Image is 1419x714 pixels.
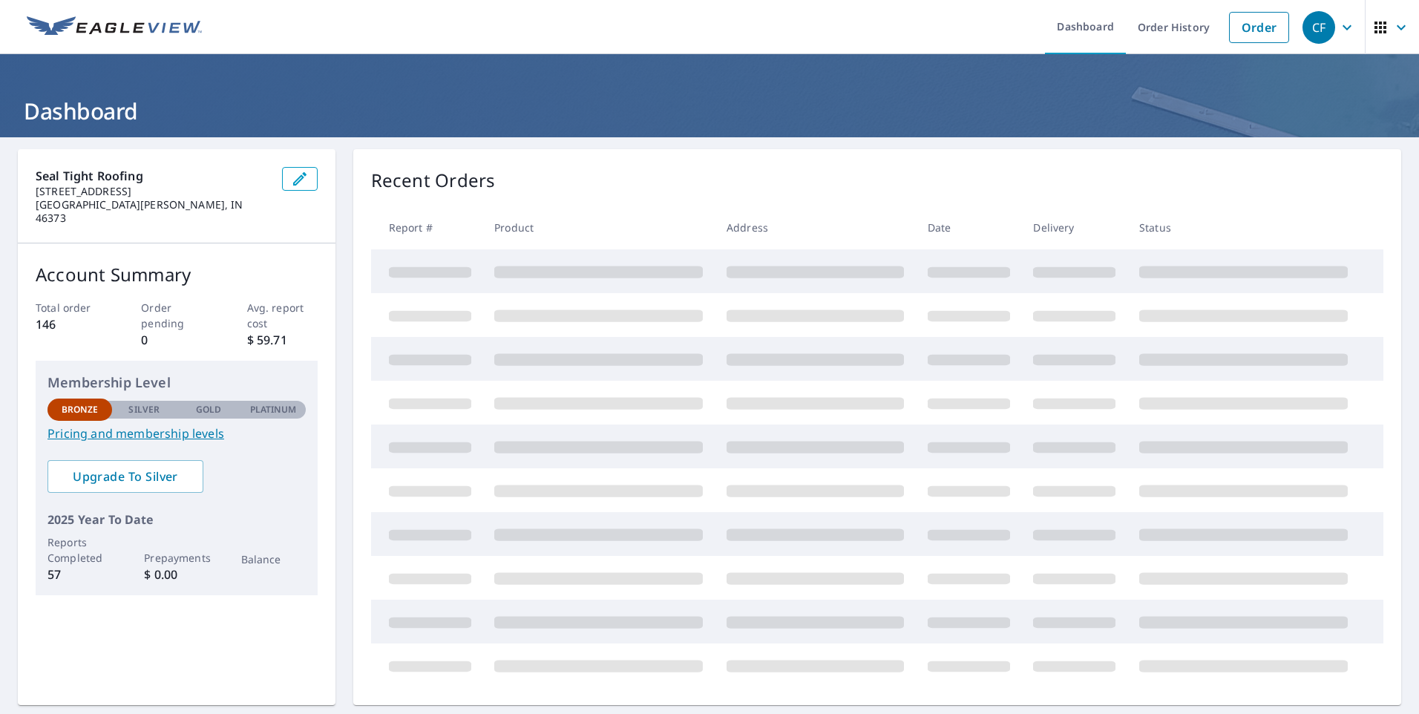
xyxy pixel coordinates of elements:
p: $ 59.71 [247,331,318,349]
th: Product [482,206,715,249]
p: 2025 Year To Date [47,511,306,528]
p: seal tight roofing [36,167,270,185]
p: 57 [47,566,112,583]
p: 0 [141,331,212,349]
p: Account Summary [36,261,318,288]
th: Report # [371,206,483,249]
div: CF [1302,11,1335,44]
p: Membership Level [47,373,306,393]
h1: Dashboard [18,96,1401,126]
img: EV Logo [27,16,202,39]
th: Date [916,206,1022,249]
th: Address [715,206,916,249]
th: Status [1127,206,1360,249]
p: Balance [241,551,306,567]
p: Total order [36,300,106,315]
p: Prepayments [144,550,209,566]
a: Pricing and membership levels [47,425,306,442]
p: 146 [36,315,106,333]
th: Delivery [1021,206,1127,249]
p: Avg. report cost [247,300,318,331]
p: Bronze [62,403,99,416]
p: [STREET_ADDRESS] [36,185,270,198]
p: Recent Orders [371,167,496,194]
p: $ 0.00 [144,566,209,583]
p: Platinum [250,403,297,416]
p: Gold [196,403,221,416]
p: Silver [128,403,160,416]
p: Reports Completed [47,534,112,566]
p: Order pending [141,300,212,331]
a: Upgrade To Silver [47,460,203,493]
span: Upgrade To Silver [59,468,191,485]
p: [GEOGRAPHIC_DATA][PERSON_NAME], IN 46373 [36,198,270,225]
a: Order [1229,12,1289,43]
